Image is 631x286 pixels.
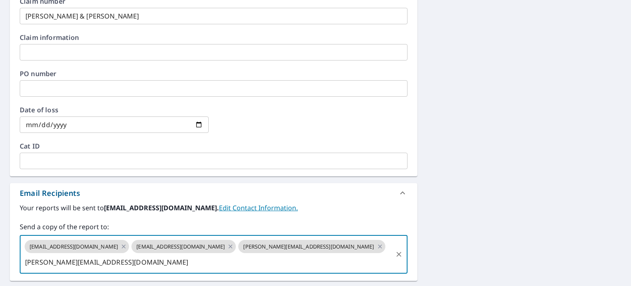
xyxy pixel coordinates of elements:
div: [EMAIL_ADDRESS][DOMAIN_NAME] [25,240,129,253]
label: Your reports will be sent to [20,203,408,213]
a: EditContactInfo [219,203,298,212]
button: Clear [393,249,405,260]
label: Send a copy of the report to: [20,222,408,232]
span: [EMAIL_ADDRESS][DOMAIN_NAME] [131,243,230,251]
label: Cat ID [20,143,408,149]
label: Date of loss [20,107,209,113]
div: [EMAIL_ADDRESS][DOMAIN_NAME] [131,240,236,253]
div: [PERSON_NAME][EMAIL_ADDRESS][DOMAIN_NAME] [238,240,385,253]
div: Email Recipients [20,188,80,199]
label: Claim information [20,34,408,41]
span: [PERSON_NAME][EMAIL_ADDRESS][DOMAIN_NAME] [238,243,379,251]
label: PO number [20,70,408,77]
span: [EMAIL_ADDRESS][DOMAIN_NAME] [25,243,123,251]
b: [EMAIL_ADDRESS][DOMAIN_NAME]. [104,203,219,212]
div: Email Recipients [10,183,417,203]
